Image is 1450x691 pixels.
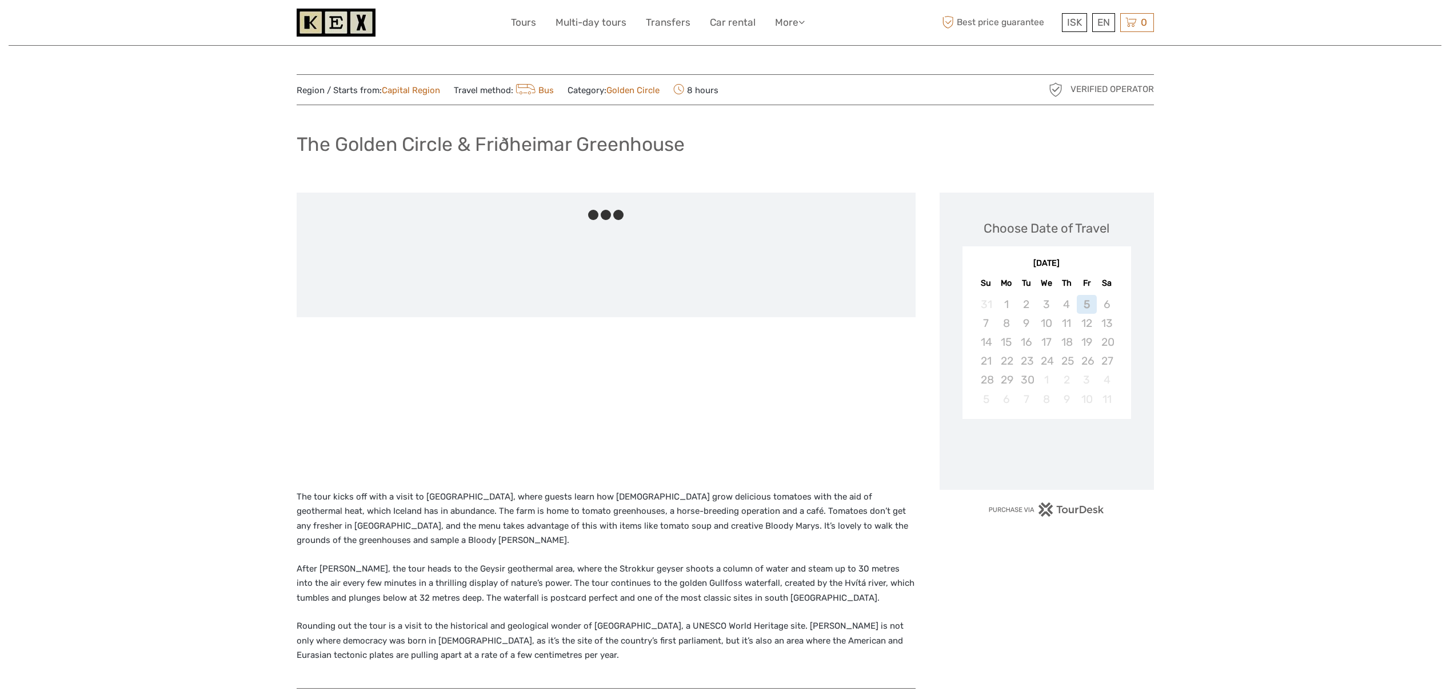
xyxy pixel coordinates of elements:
div: Not available Friday, October 3rd, 2025 [1077,370,1097,389]
div: Not available Saturday, September 6th, 2025 [1097,295,1117,314]
div: Not available Friday, September 5th, 2025 [1077,295,1097,314]
span: Best price guarantee [940,13,1059,32]
div: Not available Tuesday, September 2nd, 2025 [1016,295,1036,314]
a: Capital Region [382,85,440,95]
div: Not available Monday, October 6th, 2025 [996,390,1016,409]
a: Multi-day tours [556,14,626,31]
div: Not available Sunday, August 31st, 2025 [976,295,996,314]
div: Th [1057,275,1077,291]
div: Not available Thursday, October 9th, 2025 [1057,390,1077,409]
div: Not available Monday, September 29th, 2025 [996,370,1016,389]
div: Not available Saturday, October 4th, 2025 [1097,370,1117,389]
div: Not available Wednesday, September 17th, 2025 [1036,333,1056,352]
span: 8 hours [673,82,718,98]
div: Mo [996,275,1016,291]
p: Rounding out the tour is a visit to the historical and geological wonder of [GEOGRAPHIC_DATA], a ... [297,619,916,663]
a: Tours [511,14,536,31]
a: Bus [513,85,554,95]
div: Tu [1016,275,1036,291]
div: Not available Monday, September 8th, 2025 [996,314,1016,333]
div: Not available Tuesday, September 23rd, 2025 [1016,352,1036,370]
div: Not available Saturday, September 13th, 2025 [1097,314,1117,333]
div: Su [976,275,996,291]
div: Not available Friday, October 10th, 2025 [1077,390,1097,409]
div: Not available Tuesday, September 16th, 2025 [1016,333,1036,352]
h1: The Golden Circle & Friðheimar Greenhouse [297,133,685,156]
div: Not available Sunday, October 5th, 2025 [976,390,996,409]
div: Loading... [1043,449,1050,456]
div: Not available Saturday, October 11th, 2025 [1097,390,1117,409]
a: Car rental [710,14,756,31]
div: month 2025-09 [966,295,1127,409]
div: Not available Sunday, September 7th, 2025 [976,314,996,333]
span: 0 [1139,17,1149,28]
div: Not available Wednesday, September 3rd, 2025 [1036,295,1056,314]
div: Not available Monday, September 22nd, 2025 [996,352,1016,370]
div: Choose Date of Travel [984,219,1109,237]
span: ISK [1067,17,1082,28]
div: We [1036,275,1056,291]
div: Not available Thursday, September 18th, 2025 [1057,333,1077,352]
img: PurchaseViaTourDesk.png [988,502,1104,517]
div: Not available Wednesday, October 1st, 2025 [1036,370,1056,389]
div: Not available Monday, September 1st, 2025 [996,295,1016,314]
div: Not available Thursday, September 25th, 2025 [1057,352,1077,370]
a: Golden Circle [606,85,660,95]
div: EN [1092,13,1115,32]
div: Fr [1077,275,1097,291]
div: Not available Thursday, September 4th, 2025 [1057,295,1077,314]
div: Not available Tuesday, October 7th, 2025 [1016,390,1036,409]
div: [DATE] [962,258,1131,270]
div: Not available Sunday, September 28th, 2025 [976,370,996,389]
a: Transfers [646,14,690,31]
div: Not available Tuesday, September 30th, 2025 [1016,370,1036,389]
div: Not available Friday, September 26th, 2025 [1077,352,1097,370]
div: Not available Friday, September 12th, 2025 [1077,314,1097,333]
div: Not available Sunday, September 14th, 2025 [976,333,996,352]
div: Sa [1097,275,1117,291]
p: After [PERSON_NAME], the tour heads to the Geysir geothermal area, where the Strokkur geyser shoo... [297,562,916,606]
div: Not available Sunday, September 21st, 2025 [976,352,996,370]
img: 1261-44dab5bb-39f8-40da-b0c2-4d9fce00897c_logo_small.jpg [297,9,376,37]
div: Not available Tuesday, September 9th, 2025 [1016,314,1036,333]
a: More [775,14,805,31]
div: Not available Wednesday, September 10th, 2025 [1036,314,1056,333]
div: Not available Thursday, September 11th, 2025 [1057,314,1077,333]
div: Not available Thursday, October 2nd, 2025 [1057,370,1077,389]
div: Not available Wednesday, October 8th, 2025 [1036,390,1056,409]
div: Not available Friday, September 19th, 2025 [1077,333,1097,352]
p: The tour kicks off with a visit to [GEOGRAPHIC_DATA], where guests learn how [DEMOGRAPHIC_DATA] g... [297,490,916,548]
div: Not available Saturday, September 20th, 2025 [1097,333,1117,352]
span: Travel method: [454,82,554,98]
span: Category: [568,85,660,97]
div: Not available Monday, September 15th, 2025 [996,333,1016,352]
span: Verified Operator [1070,83,1154,95]
div: Not available Saturday, September 27th, 2025 [1097,352,1117,370]
span: Region / Starts from: [297,85,440,97]
div: Not available Wednesday, September 24th, 2025 [1036,352,1056,370]
img: verified_operator_grey_128.png [1046,81,1065,99]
